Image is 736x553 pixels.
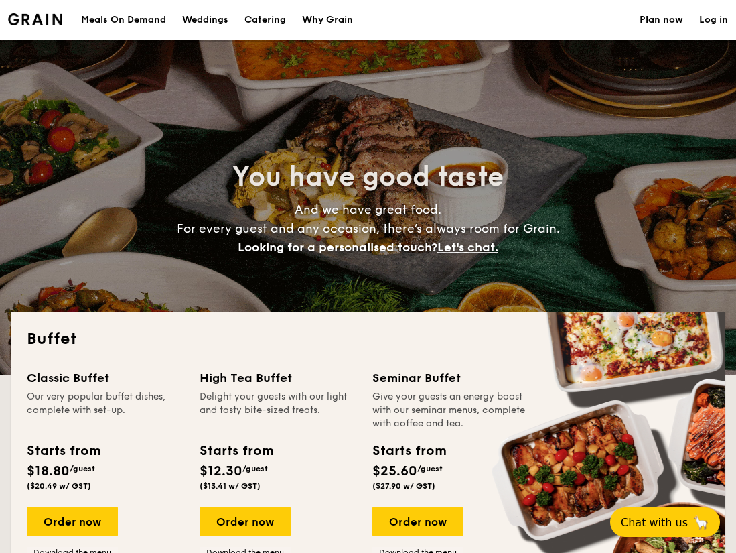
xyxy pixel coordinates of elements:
div: Starts from [372,441,445,461]
span: 🦙 [693,515,709,530]
span: /guest [70,464,95,473]
span: ($20.49 w/ GST) [27,481,91,491]
div: High Tea Buffet [200,369,356,387]
div: Order now [27,507,118,536]
span: $25.60 [372,463,417,479]
div: Order now [200,507,291,536]
button: Chat with us🦙 [610,507,720,537]
div: Starts from [27,441,100,461]
h2: Buffet [27,328,709,350]
span: Let's chat. [437,240,498,255]
span: $12.30 [200,463,242,479]
span: /guest [417,464,443,473]
span: /guest [242,464,268,473]
div: Order now [372,507,463,536]
div: Delight your guests with our light and tasty bite-sized treats. [200,390,356,430]
span: $18.80 [27,463,70,479]
div: Our very popular buffet dishes, complete with set-up. [27,390,183,430]
div: Seminar Buffet [372,369,529,387]
span: ($13.41 w/ GST) [200,481,261,491]
a: Logotype [8,13,62,25]
span: Chat with us [621,516,688,529]
div: Starts from [200,441,273,461]
div: Classic Buffet [27,369,183,387]
div: Give your guests an energy boost with our seminar menus, complete with coffee and tea. [372,390,529,430]
img: Grain [8,13,62,25]
span: ($27.90 w/ GST) [372,481,435,491]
